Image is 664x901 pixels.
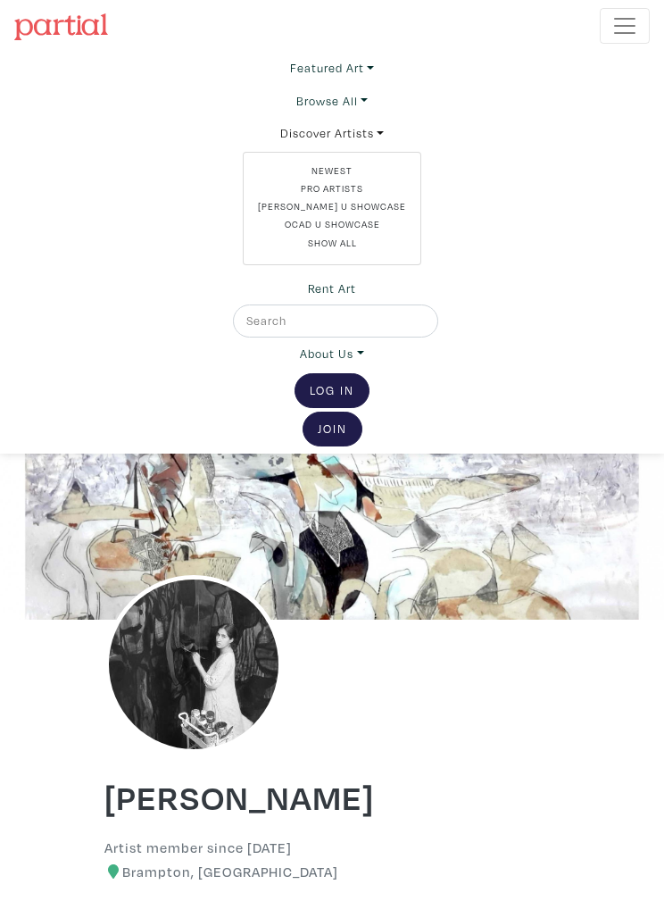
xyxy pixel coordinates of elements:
[243,152,421,266] div: Featured Art
[104,775,560,818] h1: [PERSON_NAME]
[258,181,406,196] a: Pro artists
[296,85,368,117] a: Browse All
[303,412,362,446] a: Join
[290,52,374,84] a: Featured Art
[258,163,406,178] a: Newest
[104,575,283,754] img: phpThumb.php
[245,311,423,330] input: Search
[295,373,369,408] a: Log In
[258,236,406,250] a: Show all
[104,839,292,856] h6: Artist member since [DATE]
[300,338,363,370] a: About Us
[258,199,406,213] a: [PERSON_NAME] U Showcase
[600,8,650,44] button: Toggle navigation
[243,117,421,149] a: Discover Artists
[104,863,560,880] h6: Brampton, [GEOGRAPHIC_DATA]
[308,272,356,305] a: Rent Art
[258,217,406,231] a: OCAD U Showcase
